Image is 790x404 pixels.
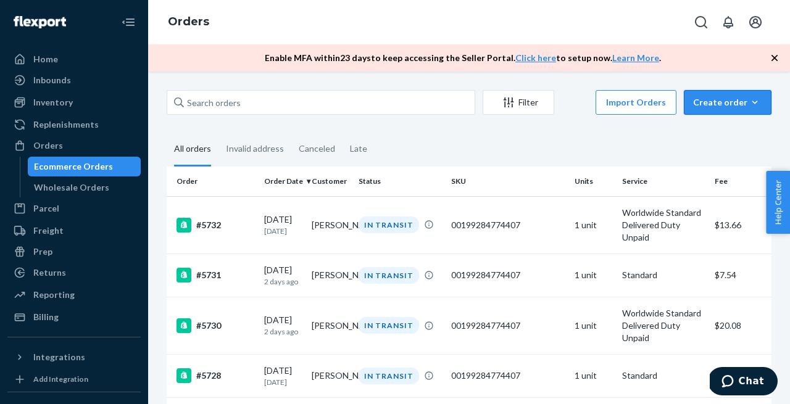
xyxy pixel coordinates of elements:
div: [DATE] [264,264,302,287]
div: Inbounds [33,74,71,86]
th: Order [167,167,259,196]
div: [DATE] [264,314,302,337]
div: Late [350,133,367,165]
a: Click here [515,52,556,63]
td: $7.54 [710,254,784,297]
div: Returns [33,266,66,279]
a: Orders [7,136,141,155]
div: IN TRANSIT [359,267,419,284]
p: Standard [622,269,705,281]
td: 1 unit [570,297,617,354]
div: 00199284774407 [451,369,565,382]
iframe: Opens a widget where you can chat to one of our agents [710,367,778,398]
div: Filter [483,96,554,109]
th: Service [617,167,710,196]
ol: breadcrumbs [158,4,219,40]
th: Status [354,167,446,196]
p: Worldwide Standard Delivered Duty Unpaid [622,207,705,244]
a: Billing [7,307,141,327]
div: [DATE] [264,365,302,387]
div: Customer [312,176,349,186]
button: Close Navigation [116,10,141,35]
p: [DATE] [264,377,302,387]
a: Home [7,49,141,69]
a: Returns [7,263,141,282]
img: Flexport logo [14,16,66,28]
td: [PERSON_NAME] [307,254,354,297]
div: Canceled [299,133,335,165]
button: Import Orders [596,90,676,115]
div: Wholesale Orders [34,181,109,194]
td: [PERSON_NAME] [307,354,354,397]
input: Search orders [167,90,475,115]
td: $7.54 [710,354,784,397]
p: Standard [622,369,705,382]
button: Open notifications [716,10,741,35]
td: 1 unit [570,196,617,254]
button: Open Search Box [689,10,713,35]
a: Replenishments [7,115,141,134]
div: All orders [174,133,211,167]
div: IN TRANSIT [359,317,419,334]
button: Help Center [766,171,790,234]
div: Reporting [33,289,75,301]
div: Invalid address [226,133,284,165]
p: Enable MFA within 23 days to keep accessing the Seller Portal. to setup now. . [265,52,661,64]
button: Open account menu [743,10,768,35]
div: IN TRANSIT [359,216,419,233]
div: Replenishments [33,118,99,131]
a: Inbounds [7,70,141,90]
a: Ecommerce Orders [28,157,141,176]
a: Inventory [7,93,141,112]
th: Fee [710,167,784,196]
th: Order Date [259,167,307,196]
a: Freight [7,221,141,241]
a: Parcel [7,199,141,218]
div: #5731 [177,268,254,282]
td: [PERSON_NAME] [307,196,354,254]
p: Worldwide Standard Delivered Duty Unpaid [622,307,705,344]
div: 00199284774407 [451,219,565,231]
div: #5732 [177,218,254,233]
p: 2 days ago [264,326,302,337]
td: [PERSON_NAME] [307,297,354,354]
div: #5730 [177,318,254,333]
button: Create order [684,90,771,115]
div: 00199284774407 [451,269,565,281]
td: 1 unit [570,354,617,397]
div: [DATE] [264,213,302,236]
div: Home [33,53,58,65]
td: $13.66 [710,196,784,254]
div: Integrations [33,351,85,363]
a: Add Integration [7,372,141,387]
button: Integrations [7,347,141,367]
td: $20.08 [710,297,784,354]
div: IN TRANSIT [359,368,419,384]
div: 00199284774407 [451,319,565,332]
a: Prep [7,242,141,262]
td: 1 unit [570,254,617,297]
a: Orders [168,15,209,28]
div: Add Integration [33,374,88,384]
div: Create order [693,96,762,109]
a: Wholesale Orders [28,178,141,197]
div: Parcel [33,202,59,215]
a: Learn More [612,52,659,63]
a: Reporting [7,285,141,305]
div: #5728 [177,368,254,383]
div: Ecommerce Orders [34,160,113,173]
div: Orders [33,139,63,152]
button: Filter [483,90,554,115]
p: [DATE] [264,226,302,236]
th: Units [570,167,617,196]
div: Inventory [33,96,73,109]
div: Freight [33,225,64,237]
p: 2 days ago [264,276,302,287]
div: Billing [33,311,59,323]
th: SKU [446,167,570,196]
div: Prep [33,245,52,258]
